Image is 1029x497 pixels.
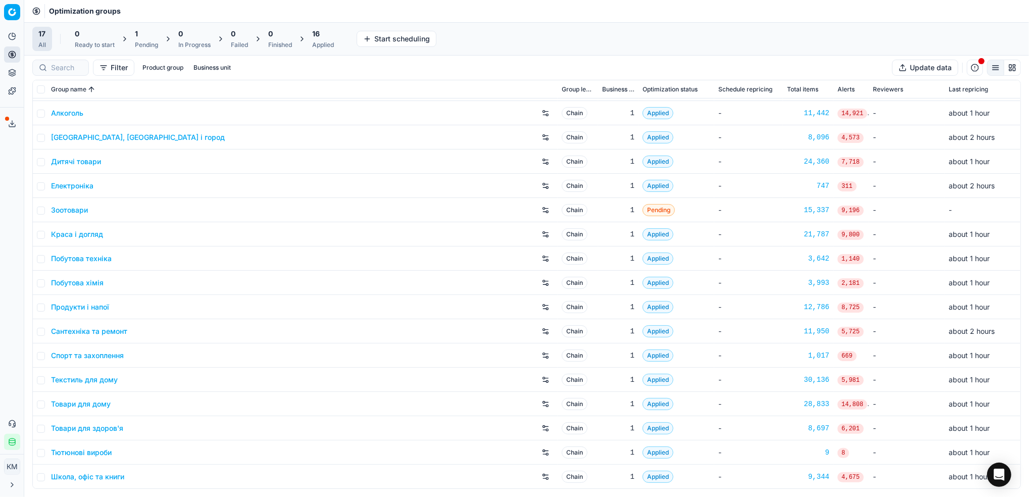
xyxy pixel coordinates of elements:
a: Продукти і напої [51,302,109,312]
span: Chain [562,253,587,265]
td: - [714,150,783,174]
td: - [714,295,783,319]
span: Applied [643,156,673,168]
span: about 1 hour [949,400,990,408]
span: 669 [838,351,857,361]
a: Дитячі товари [51,157,101,167]
a: Побутова хімія [51,278,104,288]
div: 1 [602,278,634,288]
span: 17 [38,29,45,39]
span: 311 [838,181,857,191]
span: Business unit [602,85,634,93]
td: - [714,465,783,489]
a: Алкоголь [51,108,83,118]
td: - [869,319,945,343]
span: Chain [562,374,587,386]
div: In Progress [178,41,211,49]
div: 1 [602,472,634,482]
td: - [714,271,783,295]
td: - [869,271,945,295]
span: Chain [562,156,587,168]
span: Chain [562,398,587,410]
span: 16 [312,29,320,39]
div: 1 [602,448,634,458]
td: - [714,416,783,440]
td: - [714,101,783,125]
span: Chain [562,471,587,483]
span: Chain [562,277,587,289]
a: 8,096 [787,132,829,142]
span: 8,725 [838,303,864,313]
a: Товари для дому [51,399,111,409]
span: Applied [643,422,673,434]
td: - [714,368,783,392]
span: Chain [562,131,587,143]
div: 1 [602,399,634,409]
span: Schedule repricing [718,85,772,93]
a: Тютюнові вироби [51,448,112,458]
span: Applied [643,350,673,362]
a: Товари для здоров'я [51,423,123,433]
div: All [38,41,46,49]
a: [GEOGRAPHIC_DATA], [GEOGRAPHIC_DATA] і город [51,132,225,142]
span: Chain [562,422,587,434]
div: 24,360 [787,157,829,167]
span: about 2 hours [949,327,995,335]
td: - [945,198,1020,222]
span: 0 [178,29,183,39]
td: - [714,246,783,271]
span: Chain [562,180,587,192]
a: 3,993 [787,278,829,288]
span: Chain [562,446,587,459]
span: 4,675 [838,472,864,482]
span: Group name [51,85,86,93]
span: Applied [643,277,673,289]
td: - [714,319,783,343]
button: Update data [892,60,958,76]
div: 1 [602,326,634,336]
nav: breadcrumb [49,6,121,16]
span: Applied [643,398,673,410]
span: Last repricing [949,85,988,93]
span: Alerts [838,85,855,93]
span: about 1 hour [949,109,990,117]
span: 0 [268,29,273,39]
span: Applied [643,471,673,483]
div: 1 [602,181,634,191]
td: - [714,125,783,150]
span: 5,725 [838,327,864,337]
span: 1,140 [838,254,864,264]
span: about 1 hour [949,351,990,360]
span: Applied [643,180,673,192]
a: 9,344 [787,472,829,482]
td: - [869,416,945,440]
div: 1 [602,351,634,361]
button: Business unit [189,62,235,74]
td: - [869,174,945,198]
div: Finished [268,41,292,49]
a: 30,136 [787,375,829,385]
a: 28,833 [787,399,829,409]
button: Start scheduling [357,31,436,47]
span: about 1 hour [949,230,990,238]
span: about 2 hours [949,133,995,141]
span: about 1 hour [949,375,990,384]
span: 1 [135,29,138,39]
div: Applied [312,41,334,49]
div: 8,697 [787,423,829,433]
span: about 1 hour [949,278,990,287]
span: about 1 hour [949,157,990,166]
a: 9 [787,448,829,458]
a: 15,337 [787,205,829,215]
div: Pending [135,41,158,49]
span: Applied [643,253,673,265]
div: 1 [602,229,634,239]
a: Електроніка [51,181,93,191]
td: - [869,465,945,489]
span: 14,808 [838,400,867,410]
a: Зоотовари [51,205,88,215]
span: Pending [643,204,675,216]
